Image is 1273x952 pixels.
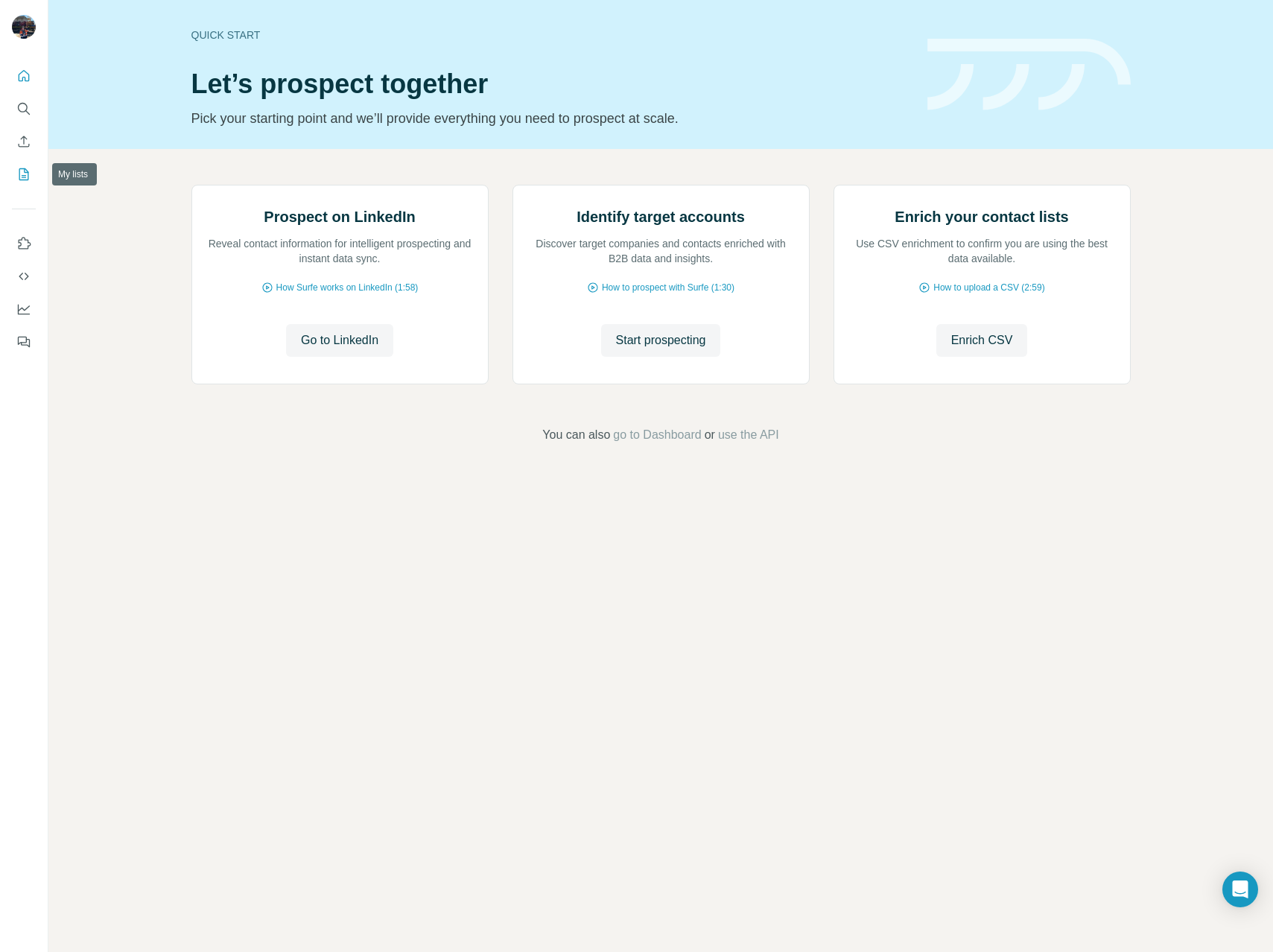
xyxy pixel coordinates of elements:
[12,95,36,122] button: Search
[1222,872,1258,907] div: Open Intercom Messenger
[286,324,393,357] button: Go to LinkedIn
[577,206,745,227] h2: Identify target accounts
[191,108,909,129] p: Pick your starting point and we’ll provide everything you need to prospect at scale.
[12,230,36,257] button: Use Surfe on LinkedIn
[12,263,36,290] button: Use Surfe API
[951,331,1013,349] span: Enrich CSV
[542,426,610,444] span: You can also
[12,63,36,89] button: Quick start
[12,329,36,355] button: Feedback
[933,281,1044,294] span: How to upload a CSV (2:59)
[602,281,734,294] span: How to prospect with Surfe (1:30)
[207,236,473,266] p: Reveal contact information for intelligent prospecting and instant data sync.
[264,206,415,227] h2: Prospect on LinkedIn
[12,15,36,39] img: Avatar
[191,69,909,99] h1: Let’s prospect together
[191,28,909,42] div: Quick start
[895,206,1068,227] h2: Enrich your contact lists
[849,236,1115,266] p: Use CSV enrichment to confirm you are using the best data available.
[301,331,378,349] span: Go to LinkedIn
[601,324,721,357] button: Start prospecting
[276,281,419,294] span: How Surfe works on LinkedIn (1:58)
[528,236,794,266] p: Discover target companies and contacts enriched with B2B data and insights.
[718,426,779,444] button: use the API
[613,426,701,444] button: go to Dashboard
[927,39,1131,111] img: banner
[12,161,36,188] button: My lists
[12,296,36,323] button: Dashboard
[616,331,706,349] span: Start prospecting
[12,128,36,155] button: Enrich CSV
[705,426,715,444] span: or
[936,324,1028,357] button: Enrich CSV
